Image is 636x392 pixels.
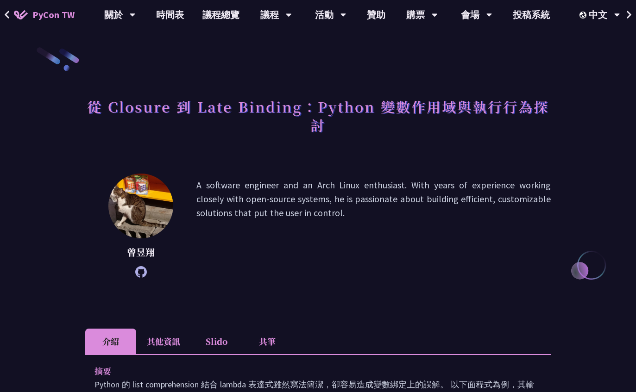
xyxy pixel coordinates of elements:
[108,245,173,259] p: 曾昱翔
[136,329,191,354] li: 其他資訊
[32,8,75,22] span: PyCon TW
[85,329,136,354] li: 介紹
[191,329,242,354] li: Slido
[196,178,551,273] p: A software engineer and an Arch Linux enthusiast. With years of experience working closely with o...
[579,12,589,19] img: Locale Icon
[14,10,28,19] img: Home icon of PyCon TW 2025
[85,93,551,139] h1: 從 Closure 到 Late Binding：Python 變數作用域與執行行為探討
[108,174,173,238] img: 曾昱翔
[94,364,523,378] p: 摘要
[5,3,84,26] a: PyCon TW
[242,329,293,354] li: 共筆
